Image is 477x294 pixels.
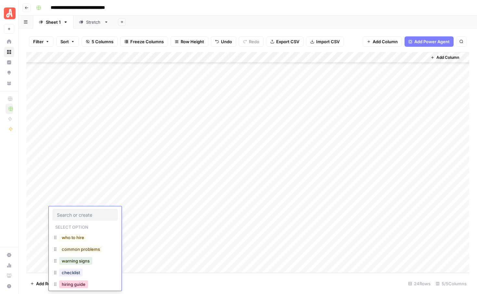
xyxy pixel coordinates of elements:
button: Workspace: Angi [4,5,14,21]
button: Redo [239,36,264,47]
span: Filter [33,38,44,45]
div: checklist [53,267,118,279]
img: Angi Logo [4,7,16,19]
button: Undo [211,36,236,47]
div: 24 Rows [406,278,433,289]
button: common problems [59,245,103,253]
a: Opportunities [4,68,14,78]
button: Add Power Agent [405,36,454,47]
span: Export CSV [276,38,299,45]
input: Search or create [57,212,113,218]
button: Filter [29,36,54,47]
a: Insights [4,57,14,68]
span: Undo [221,38,232,45]
span: Import CSV [316,38,340,45]
button: Export CSV [266,36,303,47]
a: Home [4,36,14,47]
span: Add Row [36,280,54,287]
button: Freeze Columns [120,36,168,47]
span: 5 Columns [92,38,113,45]
a: Settings [4,250,14,260]
button: Add Column [363,36,402,47]
button: checklist [59,269,83,276]
span: Add Power Agent [414,38,450,45]
a: Usage [4,260,14,271]
p: Select option [53,223,91,230]
a: Learning Hub [4,271,14,281]
span: Row Height [181,38,204,45]
div: Stretch [86,19,101,25]
a: Sheet 1 [33,16,73,29]
span: Add Column [373,38,398,45]
a: Browse [4,47,14,57]
span: Sort [60,38,69,45]
div: hiring guide [53,279,118,291]
button: Import CSV [306,36,344,47]
button: who to hire [59,234,87,241]
span: Add Column [436,55,459,60]
button: hiring guide [59,280,88,288]
div: who to hire [53,232,118,244]
div: 5/5 Columns [433,278,469,289]
div: Sheet 1 [46,19,61,25]
button: Add Row [26,278,58,289]
button: Row Height [171,36,208,47]
button: Sort [56,36,79,47]
a: Your Data [4,78,14,88]
button: Add Column [428,53,462,62]
span: Redo [249,38,259,45]
button: Help + Support [4,281,14,291]
div: warning signs [53,256,118,267]
span: Freeze Columns [130,38,164,45]
button: warning signs [59,257,92,265]
a: Stretch [73,16,114,29]
button: 5 Columns [82,36,118,47]
div: common problems [53,244,118,256]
